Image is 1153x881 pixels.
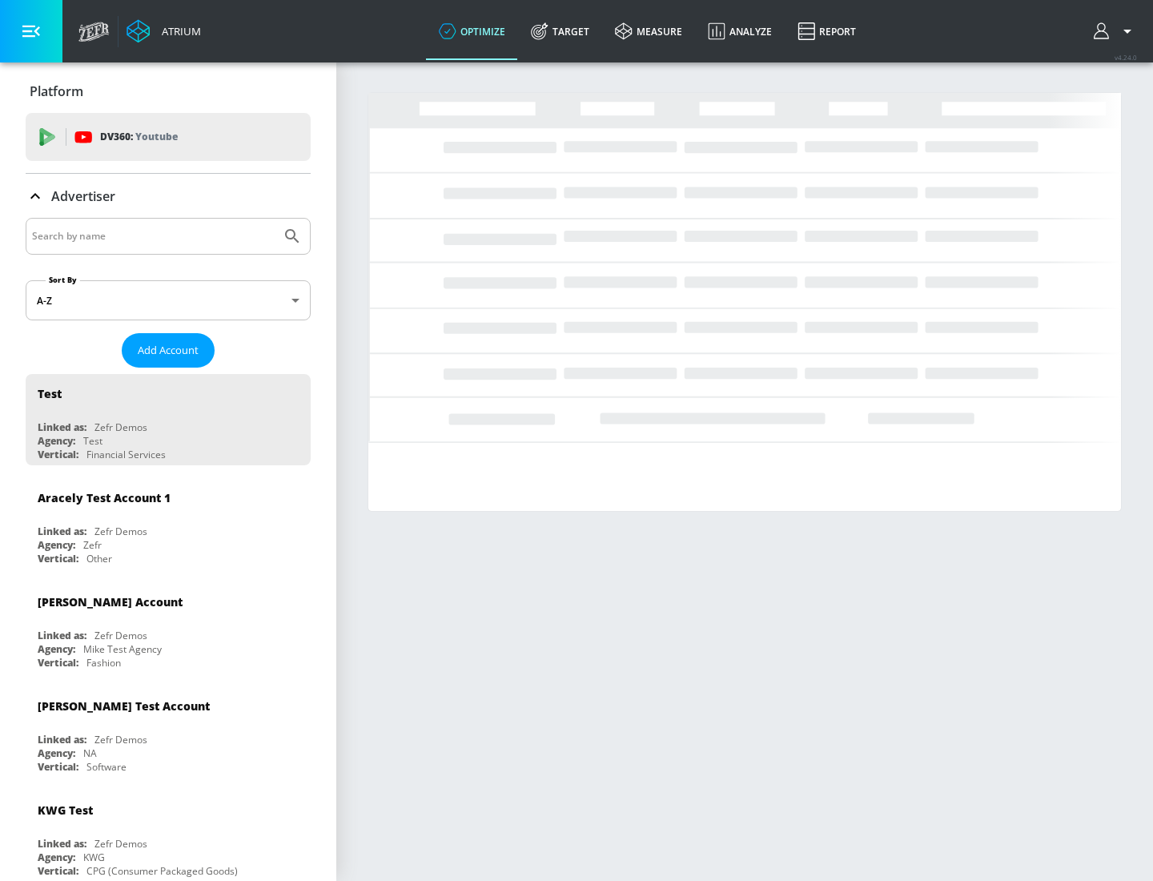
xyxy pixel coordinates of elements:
div: Software [86,760,127,774]
div: Linked as: [38,525,86,538]
div: Platform [26,69,311,114]
div: Mike Test Agency [83,642,162,656]
div: Zefr [83,538,102,552]
div: Zefr Demos [94,837,147,851]
div: Agency: [38,746,75,760]
div: Linked as: [38,837,86,851]
div: [PERSON_NAME] Account [38,594,183,609]
a: Analyze [695,2,785,60]
div: CPG (Consumer Packaged Goods) [86,864,238,878]
div: Aracely Test Account 1Linked as:Zefr DemosAgency:ZefrVertical:Other [26,478,311,569]
a: measure [602,2,695,60]
p: Youtube [135,128,178,145]
div: Atrium [155,24,201,38]
div: Zefr Demos [94,629,147,642]
p: Advertiser [51,187,115,205]
div: Other [86,552,112,565]
div: Zefr Demos [94,525,147,538]
div: Vertical: [38,448,78,461]
div: Advertiser [26,174,311,219]
div: Aracely Test Account 1 [38,490,171,505]
div: Vertical: [38,656,78,670]
div: Zefr Demos [94,733,147,746]
div: Test [38,386,62,401]
div: Agency: [38,434,75,448]
label: Sort By [46,275,80,285]
div: KWG [83,851,105,864]
div: Agency: [38,642,75,656]
span: Add Account [138,341,199,360]
div: [PERSON_NAME] AccountLinked as:Zefr DemosAgency:Mike Test AgencyVertical:Fashion [26,582,311,674]
div: [PERSON_NAME] Test AccountLinked as:Zefr DemosAgency:NAVertical:Software [26,686,311,778]
a: Target [518,2,602,60]
button: Add Account [122,333,215,368]
div: A-Z [26,280,311,320]
div: NA [83,746,97,760]
div: Vertical: [38,760,78,774]
a: Report [785,2,869,60]
div: Financial Services [86,448,166,461]
div: Fashion [86,656,121,670]
input: Search by name [32,226,275,247]
a: Atrium [127,19,201,43]
div: Vertical: [38,864,78,878]
div: Agency: [38,851,75,864]
div: TestLinked as:Zefr DemosAgency:TestVertical:Financial Services [26,374,311,465]
div: Vertical: [38,552,78,565]
span: v 4.24.0 [1115,53,1137,62]
div: Linked as: [38,420,86,434]
div: Linked as: [38,733,86,746]
p: DV360: [100,128,178,146]
div: KWG Test [38,803,93,818]
div: Agency: [38,538,75,552]
div: Linked as: [38,629,86,642]
div: Zefr Demos [94,420,147,434]
div: DV360: Youtube [26,113,311,161]
p: Platform [30,82,83,100]
div: [PERSON_NAME] Test Account [38,698,210,714]
a: optimize [426,2,518,60]
div: Test [83,434,102,448]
